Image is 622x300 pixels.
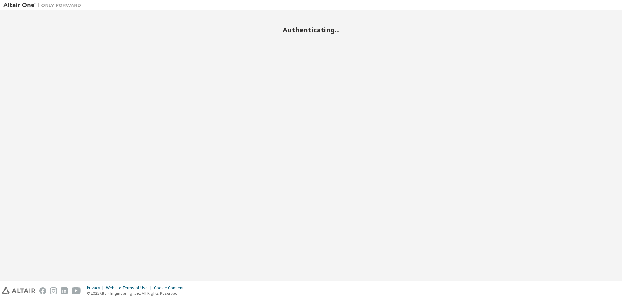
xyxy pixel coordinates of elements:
[106,285,154,291] div: Website Terms of Use
[3,26,619,34] h2: Authenticating...
[154,285,187,291] div: Cookie Consent
[87,291,187,296] p: © 2025 Altair Engineering, Inc. All Rights Reserved.
[72,287,81,294] img: youtube.svg
[2,287,35,294] img: altair_logo.svg
[87,285,106,291] div: Privacy
[61,287,68,294] img: linkedin.svg
[50,287,57,294] img: instagram.svg
[3,2,85,8] img: Altair One
[39,287,46,294] img: facebook.svg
